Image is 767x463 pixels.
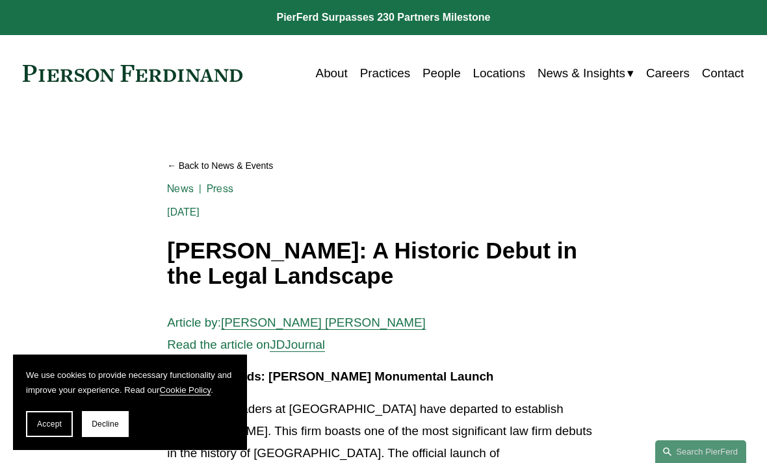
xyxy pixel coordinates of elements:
[316,61,348,86] a: About
[167,206,200,218] span: [DATE]
[538,62,625,84] span: News & Insights
[167,155,600,177] a: Back to News & Events
[702,61,744,86] a: Contact
[167,316,221,329] span: Article by:
[655,440,746,463] a: Search this site
[13,355,247,450] section: Cookie banner
[646,61,690,86] a: Careers
[538,61,634,86] a: folder dropdown
[473,61,526,86] a: Locations
[82,411,129,437] button: Decline
[167,369,493,383] strong: Setting Records: [PERSON_NAME] Monumental Launch
[160,385,211,395] a: Cookie Policy
[221,316,426,329] a: [PERSON_NAME] [PERSON_NAME]
[207,182,233,195] a: Press
[167,238,600,288] h1: [PERSON_NAME]: A Historic Debut in the Legal Landscape
[422,61,461,86] a: People
[26,411,73,437] button: Accept
[167,182,194,195] a: News
[360,61,410,86] a: Practices
[92,419,119,429] span: Decline
[26,368,234,398] p: We use cookies to provide necessary functionality and improve your experience. Read our .
[270,338,325,351] a: JDJournal
[37,419,62,429] span: Accept
[167,338,270,351] span: Read the article on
